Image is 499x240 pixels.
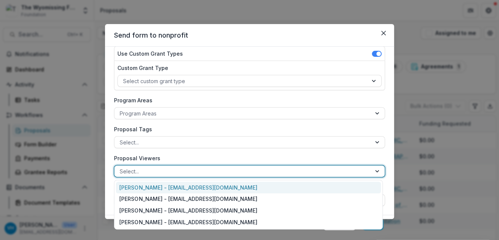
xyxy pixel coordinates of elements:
label: Use Custom Grant Types [117,50,183,58]
div: [PERSON_NAME] - [EMAIL_ADDRESS][DOMAIN_NAME] [116,216,381,228]
button: Close [377,27,389,39]
div: [PERSON_NAME] - [EMAIL_ADDRESS][DOMAIN_NAME] [116,205,381,216]
header: Send form to nonprofit [105,24,394,47]
label: Proposal Tags [114,125,380,133]
label: Proposal Viewers [114,154,380,162]
label: Custom Grant Type [117,64,377,72]
div: [PERSON_NAME] - [EMAIL_ADDRESS][DOMAIN_NAME] [116,193,381,205]
div: [PERSON_NAME] - [EMAIL_ADDRESS][DOMAIN_NAME] [116,182,381,193]
label: Program Areas [114,96,380,104]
